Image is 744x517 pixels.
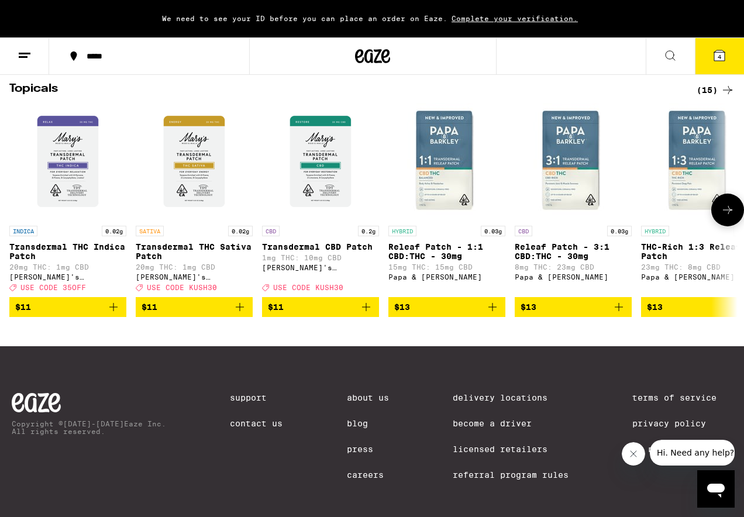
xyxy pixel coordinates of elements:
div: [PERSON_NAME]'s Medicinals [136,273,253,281]
p: 0.03g [607,226,632,236]
p: 0.03g [481,226,505,236]
a: Become a Driver [453,419,569,428]
p: Releaf Patch - 1:1 CBD:THC - 30mg [388,242,505,261]
a: (15) [697,83,735,97]
p: Copyright © [DATE]-[DATE] Eaze Inc. All rights reserved. [12,420,166,435]
p: CBD [262,226,280,236]
button: Add to bag [515,297,632,317]
a: Blog [347,419,389,428]
p: 0.2g [358,226,379,236]
p: 20mg THC: 1mg CBD [9,263,126,271]
span: $13 [521,302,536,312]
iframe: Button to launch messaging window [697,470,735,508]
span: $13 [647,302,663,312]
a: Open page for Transdermal THC Sativa Patch from Mary's Medicinals [136,103,253,297]
a: Open page for Releaf Patch - 1:1 CBD:THC - 30mg from Papa & Barkley [388,103,505,297]
span: USE CODE 35OFF [20,284,86,291]
p: Transdermal THC Sativa Patch [136,242,253,261]
div: [PERSON_NAME]'s Medicinals [9,273,126,281]
button: Add to bag [262,297,379,317]
a: Careers [347,470,389,480]
p: HYBRID [641,226,669,236]
span: $11 [268,302,284,312]
p: 15mg THC: 15mg CBD [388,263,505,271]
button: 4 [695,38,744,74]
div: Papa & [PERSON_NAME] [388,273,505,281]
span: $13 [394,302,410,312]
a: Licensed Retailers [453,444,569,454]
p: INDICA [9,226,37,236]
a: Privacy Policy [632,419,732,428]
button: Add to bag [136,297,253,317]
span: Complete your verification. [447,15,582,22]
p: Transdermal THC Indica Patch [9,242,126,261]
p: SATIVA [136,226,164,236]
a: Terms of Service [632,393,732,402]
span: $11 [15,302,31,312]
p: 1mg THC: 10mg CBD [262,254,379,261]
a: Press [347,444,389,454]
span: 4 [718,53,721,60]
button: Add to bag [388,297,505,317]
p: CBD [515,226,532,236]
div: [PERSON_NAME]'s Medicinals [262,264,379,271]
a: Open page for Transdermal CBD Patch from Mary's Medicinals [262,103,379,297]
p: Releaf Patch - 3:1 CBD:THC - 30mg [515,242,632,261]
a: Delivery Locations [453,393,569,402]
a: Support [230,393,283,402]
a: Referral Program Rules [453,470,569,480]
img: Mary's Medicinals - Transdermal THC Sativa Patch [136,103,253,220]
button: Add to bag [9,297,126,317]
span: We need to see your ID before you can place an order on Eaze. [162,15,447,22]
img: Papa & Barkley - Releaf Patch - 1:1 CBD:THC - 30mg [388,103,505,220]
span: $11 [142,302,157,312]
p: 20mg THC: 1mg CBD [136,263,253,271]
iframe: Close message [622,442,645,466]
h2: Topicals [9,83,677,97]
a: Open page for Transdermal THC Indica Patch from Mary's Medicinals [9,103,126,297]
a: Contact Us [230,419,283,428]
div: Papa & [PERSON_NAME] [515,273,632,281]
a: Open page for Releaf Patch - 3:1 CBD:THC - 30mg from Papa & Barkley [515,103,632,297]
p: Transdermal CBD Patch [262,242,379,251]
span: USE CODE KUSH30 [147,284,217,291]
p: 0.02g [102,226,126,236]
img: Mary's Medicinals - Transdermal THC Indica Patch [9,103,126,220]
iframe: Message from company [650,440,735,466]
p: 0.02g [228,226,253,236]
img: Papa & Barkley - Releaf Patch - 3:1 CBD:THC - 30mg [515,103,632,220]
img: Mary's Medicinals - Transdermal CBD Patch [262,103,379,220]
p: 8mg THC: 23mg CBD [515,263,632,271]
p: HYBRID [388,226,416,236]
span: USE CODE KUSH30 [273,284,343,291]
a: About Us [347,393,389,402]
